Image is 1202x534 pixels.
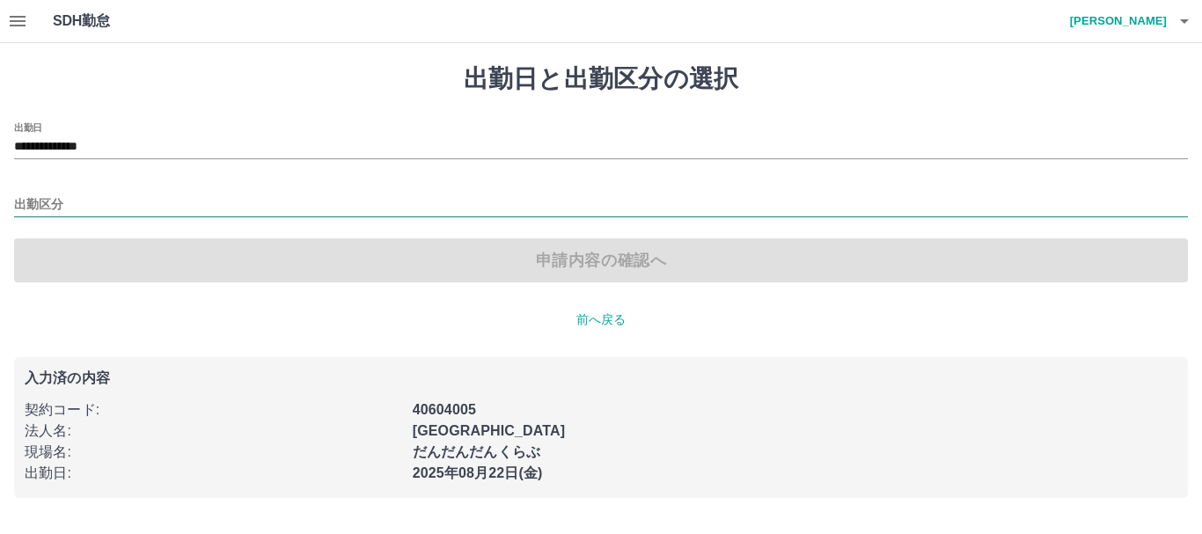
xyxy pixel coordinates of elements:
h1: 出勤日と出勤区分の選択 [14,64,1188,94]
p: 入力済の内容 [25,371,1177,385]
p: 出勤日 : [25,463,402,484]
p: 法人名 : [25,421,402,442]
label: 出勤日 [14,121,42,134]
b: 40604005 [413,402,476,417]
b: だんだんだんくらぶ [413,444,540,459]
p: 現場名 : [25,442,402,463]
b: 2025年08月22日(金) [413,465,543,480]
p: 前へ戻る [14,311,1188,329]
b: [GEOGRAPHIC_DATA] [413,423,566,438]
p: 契約コード : [25,399,402,421]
